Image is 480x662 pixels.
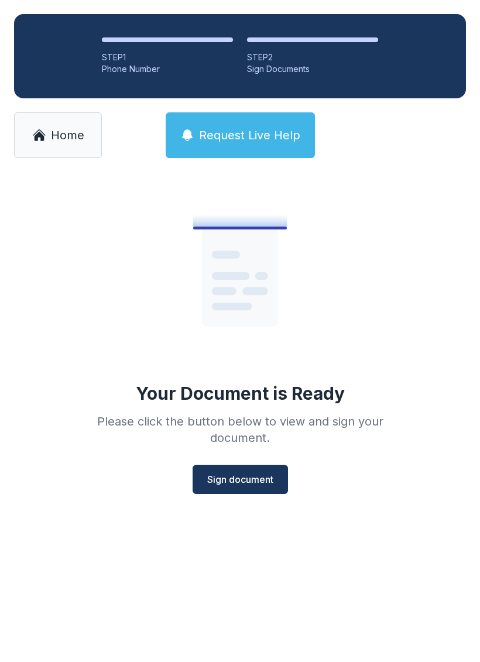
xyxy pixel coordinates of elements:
span: Home [51,127,84,143]
div: Phone Number [102,63,233,75]
span: Request Live Help [199,127,300,143]
div: Please click the button below to view and sign your document. [71,413,409,446]
div: Sign Documents [247,63,378,75]
span: Sign document [207,472,273,486]
div: STEP 2 [247,52,378,63]
div: Your Document is Ready [136,383,345,404]
div: STEP 1 [102,52,233,63]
